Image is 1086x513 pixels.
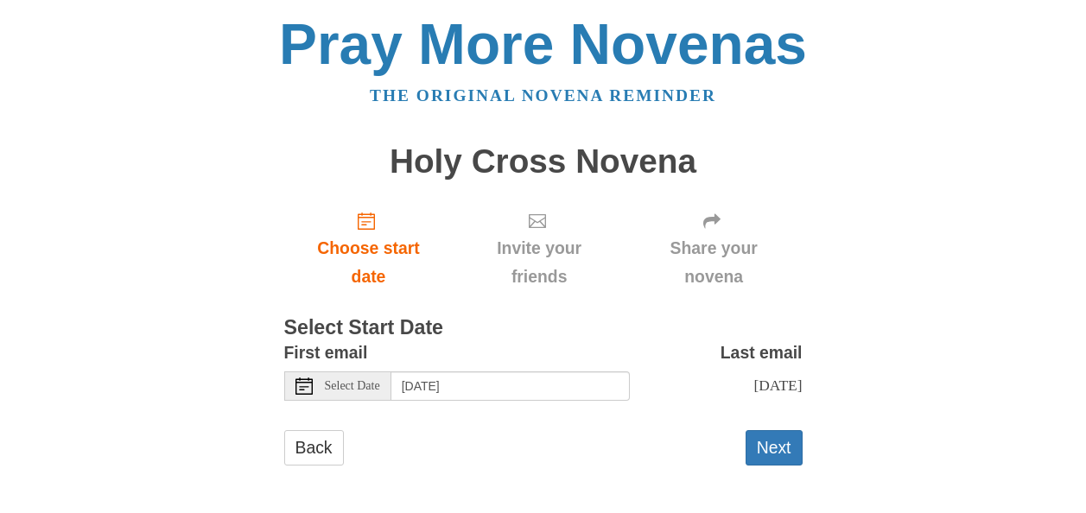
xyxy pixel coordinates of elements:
span: Share your novena [643,234,785,291]
span: [DATE] [753,377,802,394]
a: Back [284,430,344,465]
button: Next [746,430,803,465]
span: Invite your friends [470,234,607,291]
div: Click "Next" to confirm your start date first. [453,197,625,300]
a: Choose start date [284,197,454,300]
span: Select Date [325,380,380,392]
h1: Holy Cross Novena [284,143,803,180]
span: Choose start date [302,234,436,291]
label: Last email [721,339,803,367]
h3: Select Start Date [284,317,803,339]
a: The original novena reminder [370,86,716,104]
a: Pray More Novenas [279,12,807,76]
div: Click "Next" to confirm your start date first. [626,197,803,300]
label: First email [284,339,368,367]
